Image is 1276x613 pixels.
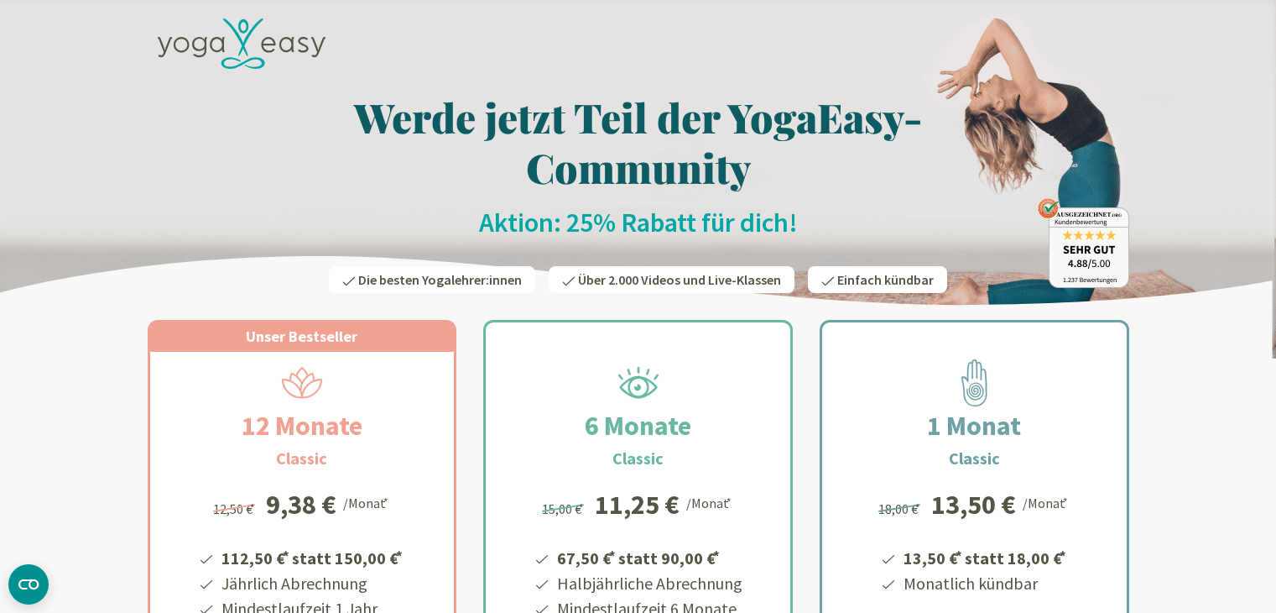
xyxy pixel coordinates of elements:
[201,406,403,446] h2: 12 Monate
[148,92,1129,192] h1: Werde jetzt Teil der YogaEasy-Community
[949,446,1000,471] h3: Classic
[931,491,1016,518] div: 13,50 €
[878,500,923,517] span: 18,00 €
[8,564,49,605] button: CMP-Widget öffnen
[595,491,680,518] div: 11,25 €
[266,491,336,518] div: 9,38 €
[219,542,405,571] li: 112,50 € statt 150,00 €
[555,571,742,596] li: Halbjährliche Abrechnung
[686,491,734,513] div: /Monat
[612,446,664,471] h3: Classic
[276,446,327,471] h3: Classic
[219,571,405,596] li: Jährlich Abrechnung
[555,542,742,571] li: 67,50 € statt 90,00 €
[246,327,357,346] span: Unser Bestseller
[1023,491,1070,513] div: /Monat
[343,491,391,513] div: /Monat
[901,542,1069,571] li: 13,50 € statt 18,00 €
[1038,198,1129,288] img: ausgezeichnet_badge.png
[578,271,781,288] span: Über 2.000 Videos und Live-Klassen
[837,271,934,288] span: Einfach kündbar
[148,206,1129,239] h2: Aktion: 25% Rabatt für dich!
[887,406,1061,446] h2: 1 Monat
[544,406,732,446] h2: 6 Monate
[542,500,586,517] span: 15,00 €
[213,500,258,517] span: 12,50 €
[901,571,1069,596] li: Monatlich kündbar
[358,271,522,288] span: Die besten Yogalehrer:innen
